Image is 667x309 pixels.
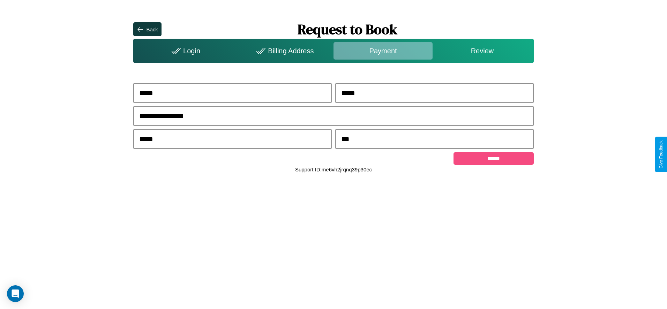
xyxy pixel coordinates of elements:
div: Back [146,26,158,32]
div: Payment [333,42,433,60]
h1: Request to Book [162,20,534,39]
div: Give Feedback [659,140,664,169]
button: Back [133,22,161,36]
div: Review [433,42,532,60]
div: Open Intercom Messenger [7,285,24,302]
p: Support ID: me6vh2jrqnq39p30ec [295,165,372,174]
div: Billing Address [234,42,333,60]
div: Login [135,42,234,60]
